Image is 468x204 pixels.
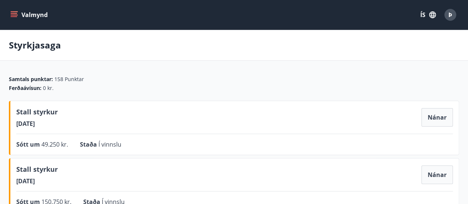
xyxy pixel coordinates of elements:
[54,76,84,83] span: 158 Punktar
[16,140,41,148] span: Sótt um
[16,120,58,128] span: [DATE]
[441,6,459,24] button: Þ
[16,164,58,177] span: Stall styrkur
[9,84,41,92] span: Ferðaávísun :
[98,140,121,148] span: Í vinnslu
[16,177,58,185] span: [DATE]
[416,8,440,21] button: ÍS
[9,76,53,83] span: Samtals punktar :
[9,39,61,51] p: Styrkjasaga
[448,11,452,19] span: Þ
[9,8,51,21] button: menu
[80,140,98,148] span: Staða
[16,107,58,120] span: Stall styrkur
[421,108,453,127] button: Nánar
[41,140,68,148] span: 49.250 kr.
[43,84,54,92] span: 0 kr.
[421,165,453,184] button: Nánar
